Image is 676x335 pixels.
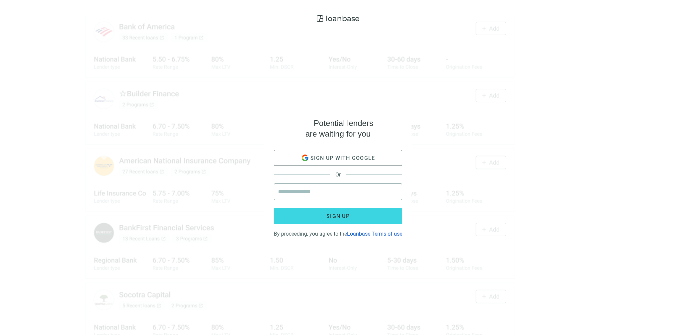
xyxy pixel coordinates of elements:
span: Or [330,171,346,178]
span: Sign up [326,213,350,219]
button: Sign up with google [274,150,402,166]
h4: Potential lenders are waiting for you [303,118,373,139]
span: Sign up with google [310,155,375,161]
div: By proceeding, you agree to the [274,229,402,237]
button: Sign up [274,208,402,224]
a: Loanbase Terms of use [347,231,402,237]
